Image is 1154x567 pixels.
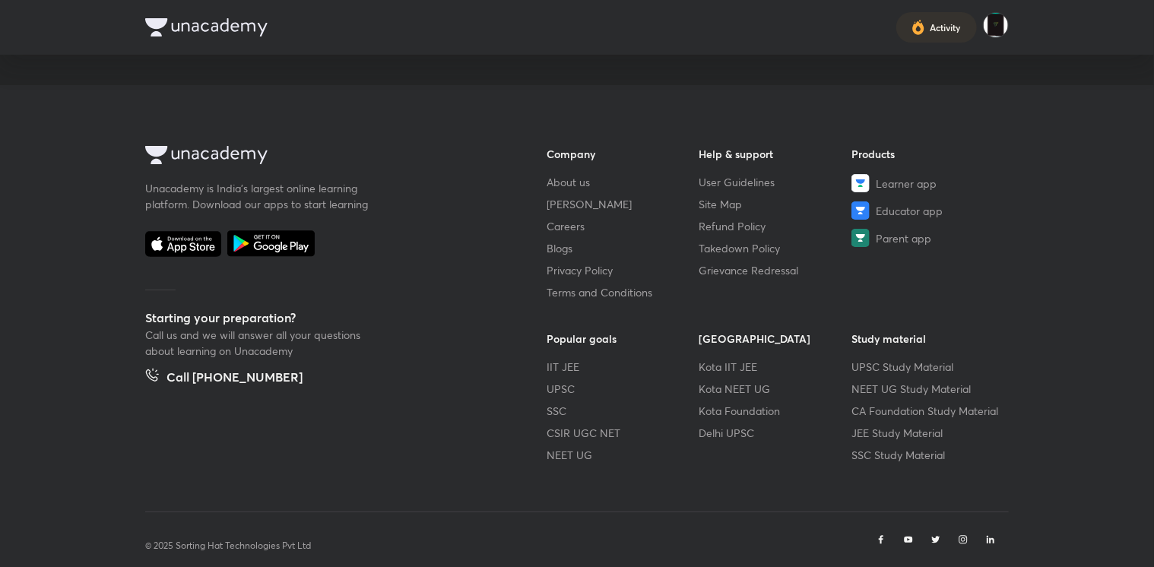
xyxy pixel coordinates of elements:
[547,218,585,234] span: Careers
[547,174,699,190] a: About us
[851,201,870,220] img: Educator app
[699,331,852,347] h6: [GEOGRAPHIC_DATA]
[876,230,931,246] span: Parent app
[851,146,1004,162] h6: Products
[547,359,699,375] a: IIT JEE
[699,262,852,278] a: Grievance Redressal
[547,262,699,278] a: Privacy Policy
[699,218,852,234] a: Refund Policy
[547,403,699,419] a: SSC
[699,381,852,397] a: Kota NEET UG
[145,146,268,164] img: Company Logo
[851,229,870,247] img: Parent app
[699,425,852,441] a: Delhi UPSC
[851,359,1004,375] a: UPSC Study Material
[547,447,699,463] a: NEET UG
[876,203,943,219] span: Educator app
[851,229,1004,247] a: Parent app
[851,174,1004,192] a: Learner app
[699,359,852,375] a: Kota IIT JEE
[699,174,852,190] a: User Guidelines
[547,425,699,441] a: CSIR UGC NET
[547,146,699,162] h6: Company
[699,196,852,212] a: Site Map
[851,403,1004,419] a: CA Foundation Study Material
[145,18,268,36] img: Company Logo
[699,146,852,162] h6: Help & support
[547,218,699,234] a: Careers
[145,146,498,168] a: Company Logo
[983,12,1009,38] img: Anurag Agarwal
[699,240,852,256] a: Takedown Policy
[851,331,1004,347] h6: Study material
[145,368,303,389] a: Call [PHONE_NUMBER]
[851,201,1004,220] a: Educator app
[851,174,870,192] img: Learner app
[547,196,699,212] a: [PERSON_NAME]
[547,381,699,397] a: UPSC
[166,368,303,389] h5: Call [PHONE_NUMBER]
[851,447,1004,463] a: SSC Study Material
[547,240,699,256] a: Blogs
[547,284,699,300] a: Terms and Conditions
[851,381,1004,397] a: NEET UG Study Material
[699,403,852,419] a: Kota Foundation
[911,18,925,36] img: activity
[876,176,937,192] span: Learner app
[547,331,699,347] h6: Popular goals
[145,539,311,553] p: © 2025 Sorting Hat Technologies Pvt Ltd
[145,180,373,212] p: Unacademy is India’s largest online learning platform. Download our apps to start learning
[851,425,1004,441] a: JEE Study Material
[145,309,498,327] h5: Starting your preparation?
[145,327,373,359] p: Call us and we will answer all your questions about learning on Unacademy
